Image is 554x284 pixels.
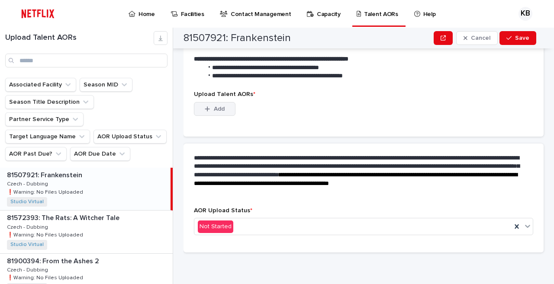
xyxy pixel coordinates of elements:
button: Save [499,31,536,45]
div: KB [519,7,532,21]
a: Studio Virtual [10,199,44,205]
a: Studio Virtual [10,242,44,248]
p: 81900394: From the Ashes 2 [7,255,101,265]
button: Add [194,102,235,116]
span: AOR Upload Status [194,207,252,214]
button: Target Language Name [5,130,90,144]
p: ❗️Warning: No Files Uploaded [7,230,85,238]
button: Associated Facility [5,78,76,92]
p: 81572393: The Rats: A Witcher Tale [7,212,121,222]
button: Season Title Description [5,95,94,109]
button: AOR Due Date [70,147,130,161]
span: Cancel [471,35,490,41]
button: AOR Past Due? [5,147,67,161]
p: 81507921: Frankenstein [7,169,84,179]
span: Add [214,106,225,112]
p: ❗️Warning: No Files Uploaded [7,273,85,281]
input: Search [5,54,167,67]
div: Not Started [198,220,233,233]
button: Cancel [456,31,498,45]
button: Season MID [80,78,132,92]
h1: Upload Talent AORs [5,33,154,43]
h2: 81507921: Frankenstein [184,32,291,45]
button: AOR Upload Status [93,130,167,144]
span: Upload Talent AORs [194,91,255,97]
p: Czech - Dubbing [7,223,50,230]
p: Czech - Dubbing [7,265,50,273]
img: ifQbXi3ZQGMSEF7WDB7W [17,5,58,22]
p: Czech - Dubbing [7,179,50,187]
button: Partner Service Type [5,112,84,126]
p: ❗️Warning: No Files Uploaded [7,188,85,195]
span: Save [515,35,529,41]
